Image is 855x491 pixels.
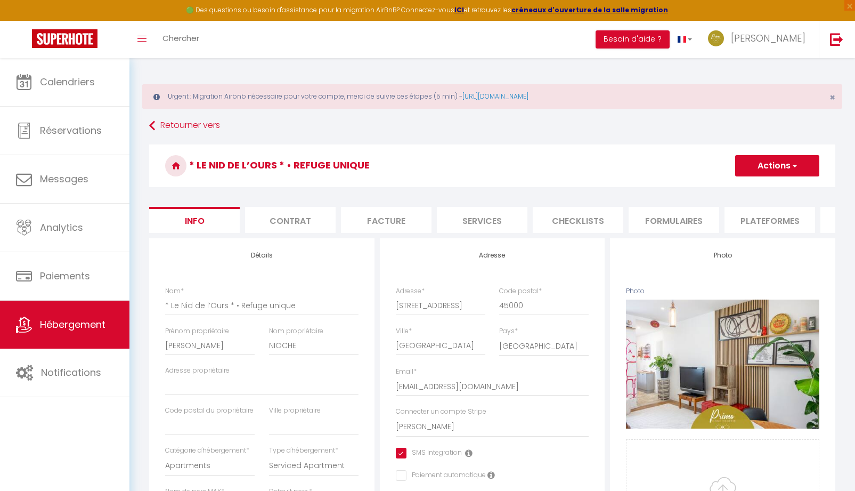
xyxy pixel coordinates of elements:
[341,207,431,233] li: Facture
[149,116,835,135] a: Retourner vers
[396,407,486,417] label: Connecter un compte Stripe
[154,21,207,58] a: Chercher
[269,406,321,416] label: Ville propriétaire
[245,207,336,233] li: Contrat
[511,5,668,14] a: créneaux d'ouverture de la salle migration
[830,33,843,46] img: logout
[40,221,83,234] span: Analytics
[462,92,528,101] a: [URL][DOMAIN_NAME]
[700,21,819,58] a: ... [PERSON_NAME]
[626,286,645,296] label: Photo
[629,207,719,233] li: Formulaires
[165,286,184,296] label: Nom
[735,155,819,176] button: Actions
[41,366,101,379] span: Notifications
[406,470,486,482] label: Paiement automatique
[165,252,359,259] h4: Détails
[40,318,105,331] span: Hébergement
[162,33,199,44] span: Chercher
[829,91,835,104] span: ×
[40,75,95,88] span: Calendriers
[626,252,819,259] h4: Photo
[165,446,249,456] label: Catégorie d'hébergement
[142,84,842,109] div: Urgent : Migration Airbnb nécessaire pour votre compte, merci de suivre ces étapes (5 min) -
[149,144,835,187] h3: * Le Nid de l’Ours * • Refuge unique
[165,326,229,336] label: Prénom propriétaire
[269,326,323,336] label: Nom propriétaire
[731,31,805,45] span: [PERSON_NAME]
[396,367,417,377] label: Email
[396,252,589,259] h4: Adresse
[40,172,88,186] span: Messages
[396,286,425,296] label: Adresse
[165,406,254,416] label: Code postal du propriétaire
[829,93,835,102] button: Close
[437,207,527,233] li: Services
[165,366,230,376] label: Adresse propriétaire
[533,207,623,233] li: Checklists
[40,124,102,137] span: Réservations
[40,269,90,283] span: Paiements
[708,30,724,46] img: ...
[149,207,240,233] li: Info
[454,5,464,14] a: ICI
[396,326,412,336] label: Ville
[32,29,97,48] img: Super Booking
[596,30,670,49] button: Besoin d'aide ?
[269,446,338,456] label: Type d'hébergement
[499,326,518,336] label: Pays
[724,207,815,233] li: Plateformes
[499,286,542,296] label: Code postal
